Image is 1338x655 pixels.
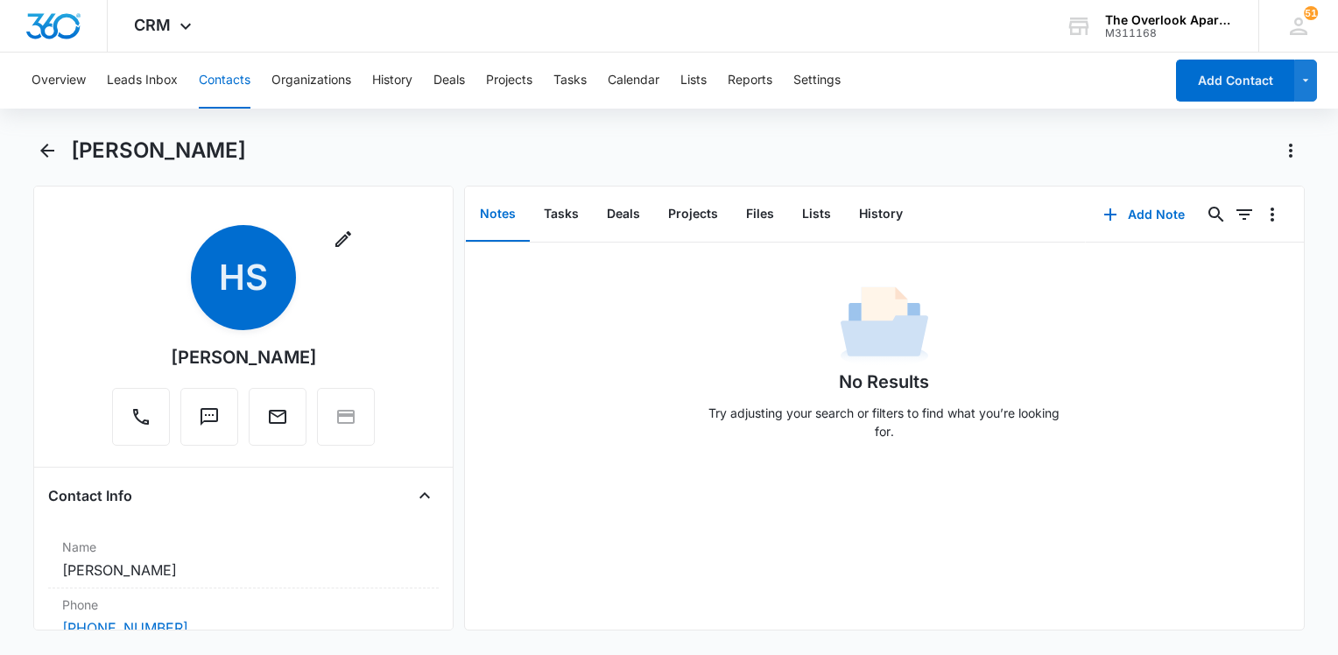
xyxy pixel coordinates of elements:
[732,187,788,242] button: Files
[788,187,845,242] button: Lists
[701,404,1068,440] p: Try adjusting your search or filters to find what you’re looking for.
[249,415,306,430] a: Email
[134,16,171,34] span: CRM
[1086,194,1202,236] button: Add Note
[1176,60,1294,102] button: Add Contact
[1304,6,1318,20] div: notifications count
[593,187,654,242] button: Deals
[62,617,188,638] a: [PHONE_NUMBER]
[466,187,530,242] button: Notes
[1277,137,1305,165] button: Actions
[433,53,465,109] button: Deals
[48,485,132,506] h4: Contact Info
[1304,6,1318,20] span: 51
[32,53,86,109] button: Overview
[249,388,306,446] button: Email
[112,388,170,446] button: Call
[845,187,917,242] button: History
[654,187,732,242] button: Projects
[553,53,587,109] button: Tasks
[1105,13,1233,27] div: account name
[180,415,238,430] a: Text
[372,53,412,109] button: History
[1202,201,1230,229] button: Search...
[180,388,238,446] button: Text
[62,595,425,614] label: Phone
[411,482,439,510] button: Close
[1230,201,1258,229] button: Filters
[1105,27,1233,39] div: account id
[33,137,60,165] button: Back
[841,281,928,369] img: No Data
[199,53,250,109] button: Contacts
[191,225,296,330] span: HS
[48,588,439,646] div: Phone[PHONE_NUMBER]
[271,53,351,109] button: Organizations
[486,53,532,109] button: Projects
[680,53,707,109] button: Lists
[1258,201,1286,229] button: Overflow Menu
[793,53,841,109] button: Settings
[48,531,439,588] div: Name[PERSON_NAME]
[530,187,593,242] button: Tasks
[728,53,772,109] button: Reports
[71,137,246,164] h1: [PERSON_NAME]
[62,538,425,556] label: Name
[171,344,317,370] div: [PERSON_NAME]
[112,415,170,430] a: Call
[608,53,659,109] button: Calendar
[839,369,929,395] h1: No Results
[62,560,425,581] dd: [PERSON_NAME]
[107,53,178,109] button: Leads Inbox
